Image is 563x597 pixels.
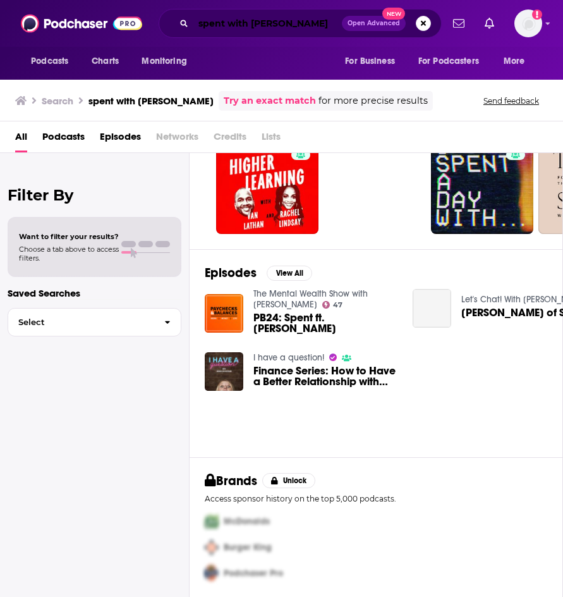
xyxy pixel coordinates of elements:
span: Finance Series: How to Have a Better Relationship with Your Money with [PERSON_NAME], Spent Podca... [253,366,397,387]
img: Podchaser - Follow, Share and Rate Podcasts [21,11,142,35]
a: Finance Series: How to Have a Better Relationship with Your Money with Lindsay Goldwert, Spent Po... [253,366,397,387]
button: Unlock [262,473,316,488]
svg: Email not verified [532,9,542,20]
span: Open Advanced [348,20,400,27]
h2: Brands [205,473,257,489]
p: Saved Searches [8,287,181,299]
h3: spent with [PERSON_NAME] [88,95,214,107]
a: Podcasts [42,126,85,152]
span: Lists [262,126,281,152]
a: Show notifications dropdown [448,13,469,34]
span: More [504,52,525,70]
h3: Search [42,95,73,107]
span: Podchaser Pro [224,568,283,579]
span: Credits [214,126,246,152]
img: PB24: Spent ft. Lindsay Goldwert [205,294,243,333]
a: Lindsay Goldwert of Spent [413,289,451,328]
a: All [15,126,27,152]
img: Second Pro Logo [200,534,224,560]
button: Select [8,308,181,336]
img: First Pro Logo [200,508,224,534]
a: I have a question! [253,352,324,363]
a: Try an exact match [224,94,316,108]
span: Podcasts [31,52,68,70]
span: Networks [156,126,198,152]
span: Monitoring [142,52,186,70]
a: 52 [431,132,533,234]
span: Charts [92,52,119,70]
a: Charts [83,49,126,73]
button: Open AdvancedNew [342,16,406,31]
img: User Profile [514,9,542,37]
a: The Mental Wealth Show with Rich Jones [253,288,368,310]
h2: Filter By [8,186,181,204]
button: open menu [133,49,203,73]
a: 72 [216,132,318,234]
a: Show notifications dropdown [480,13,499,34]
img: Third Pro Logo [200,560,224,586]
input: Search podcasts, credits, & more... [193,13,342,34]
span: PB24: Spent ft. [PERSON_NAME] [253,312,397,334]
h2: Episodes [205,265,257,281]
span: Select [8,318,154,326]
button: open menu [410,49,497,73]
span: Choose a tab above to access filters. [19,245,119,262]
button: View All [267,266,312,281]
span: Want to filter your results? [19,232,119,241]
a: 47 [322,301,343,309]
a: Episodes [100,126,141,152]
span: New [382,8,405,20]
span: for more precise results [318,94,428,108]
span: McDonalds [224,516,270,527]
span: Logged in as tgilbride [514,9,542,37]
button: open menu [22,49,85,73]
span: For Business [345,52,395,70]
span: 47 [333,302,342,308]
div: Search podcasts, credits, & more... [159,9,442,38]
button: open menu [495,49,541,73]
button: Show profile menu [514,9,542,37]
button: Send feedback [480,95,543,106]
img: Finance Series: How to Have a Better Relationship with Your Money with Lindsay Goldwert, Spent Po... [205,352,243,391]
p: Access sponsor history on the top 5,000 podcasts. [205,494,547,503]
span: For Podcasters [418,52,479,70]
a: EpisodesView All [205,265,312,281]
a: PB24: Spent ft. Lindsay Goldwert [253,312,397,334]
span: Burger King [224,542,272,553]
button: open menu [336,49,411,73]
